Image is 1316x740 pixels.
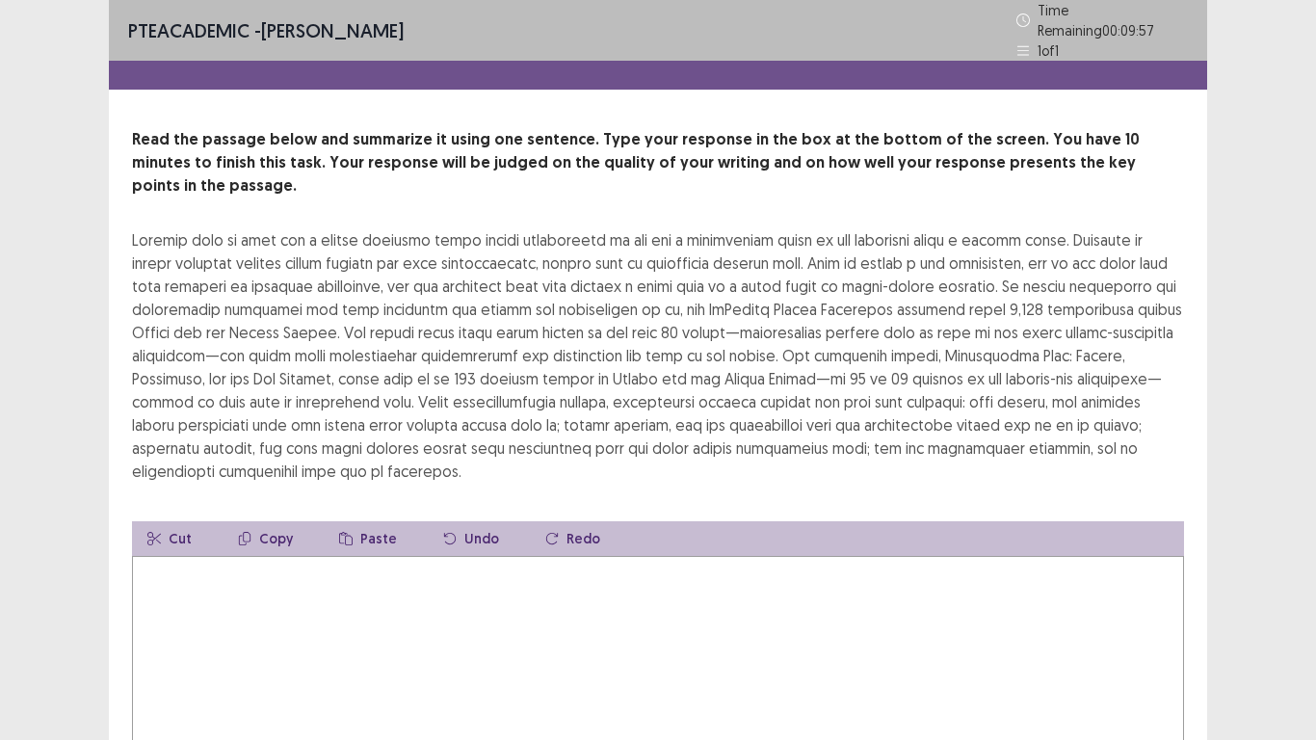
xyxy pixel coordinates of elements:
button: Paste [324,521,412,556]
button: Undo [428,521,514,556]
p: 1 of 1 [1038,40,1059,61]
button: Redo [530,521,616,556]
span: PTE academic [128,18,250,42]
button: Cut [132,521,207,556]
button: Copy [223,521,308,556]
p: Read the passage below and summarize it using one sentence. Type your response in the box at the ... [132,128,1184,198]
p: - [PERSON_NAME] [128,16,404,45]
div: Loremip dolo si amet con a elitse doeiusmo tempo incidi utlaboreetd ma ali eni a minimveniam quis... [132,228,1184,483]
